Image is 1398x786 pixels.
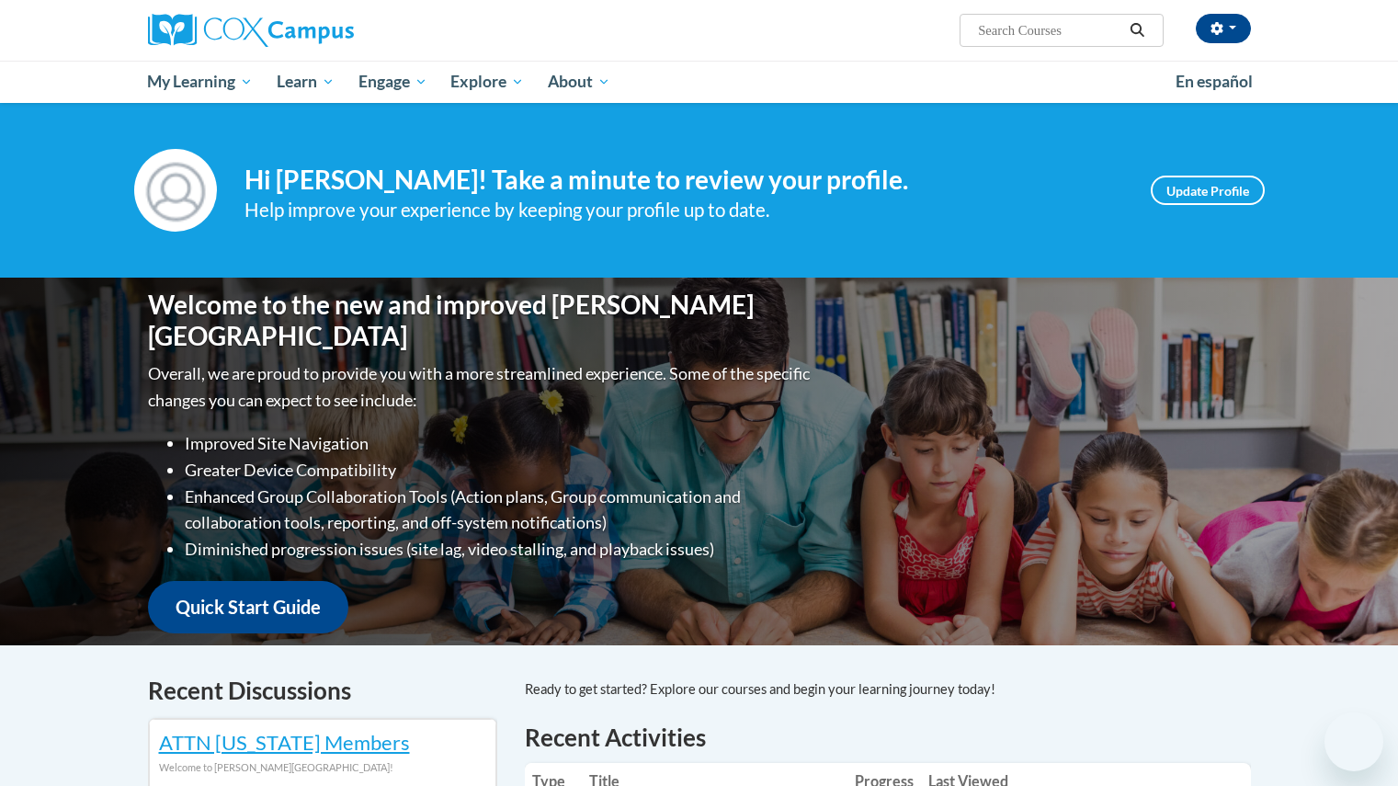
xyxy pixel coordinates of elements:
[148,673,497,709] h4: Recent Discussions
[277,71,335,93] span: Learn
[976,19,1123,41] input: Search Courses
[548,71,610,93] span: About
[136,61,266,103] a: My Learning
[536,61,622,103] a: About
[148,290,814,351] h1: Welcome to the new and improved [PERSON_NAME][GEOGRAPHIC_DATA]
[185,430,814,457] li: Improved Site Navigation
[525,721,1251,754] h1: Recent Activities
[265,61,347,103] a: Learn
[148,14,354,47] img: Cox Campus
[1123,19,1151,41] button: Search
[244,195,1123,225] div: Help improve your experience by keeping your profile up to date.
[1176,72,1253,91] span: En español
[159,758,486,778] div: Welcome to [PERSON_NAME][GEOGRAPHIC_DATA]!
[1164,63,1265,101] a: En español
[148,360,814,414] p: Overall, we are proud to provide you with a more streamlined experience. Some of the specific cha...
[450,71,524,93] span: Explore
[134,149,217,232] img: Profile Image
[347,61,439,103] a: Engage
[148,581,348,633] a: Quick Start Guide
[147,71,253,93] span: My Learning
[1196,14,1251,43] button: Account Settings
[120,61,1279,103] div: Main menu
[1324,712,1383,771] iframe: Button to launch messaging window
[159,730,410,755] a: ATTN [US_STATE] Members
[438,61,536,103] a: Explore
[1151,176,1265,205] a: Update Profile
[185,484,814,537] li: Enhanced Group Collaboration Tools (Action plans, Group communication and collaboration tools, re...
[148,14,497,47] a: Cox Campus
[185,536,814,563] li: Diminished progression issues (site lag, video stalling, and playback issues)
[244,165,1123,196] h4: Hi [PERSON_NAME]! Take a minute to review your profile.
[358,71,427,93] span: Engage
[185,457,814,484] li: Greater Device Compatibility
